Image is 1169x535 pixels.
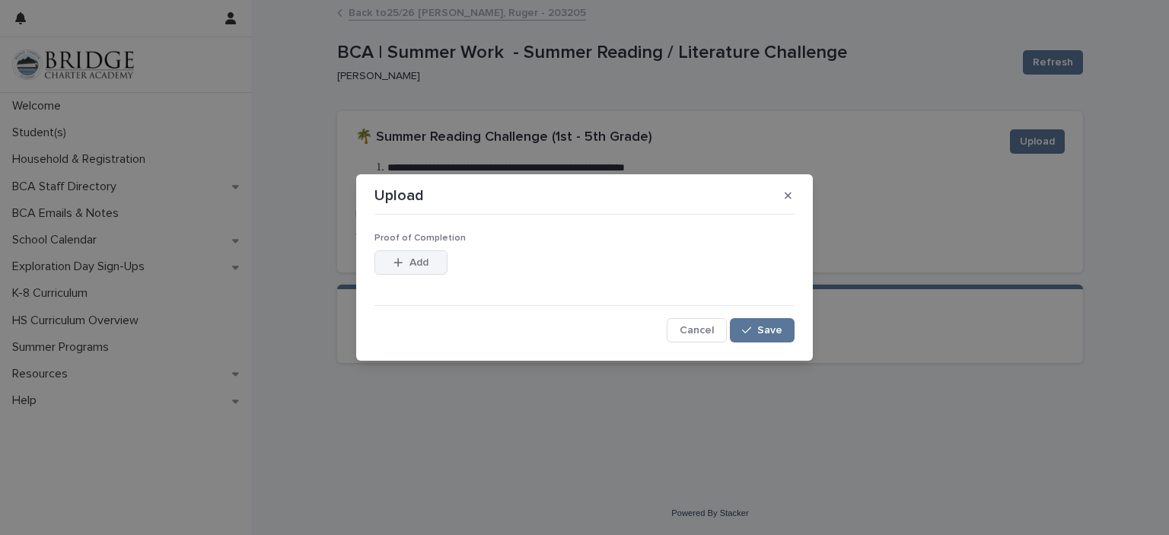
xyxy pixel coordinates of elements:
[374,250,448,275] button: Add
[667,318,727,342] button: Cancel
[680,325,714,336] span: Cancel
[374,186,424,205] p: Upload
[730,318,795,342] button: Save
[409,257,428,268] span: Add
[374,234,466,243] span: Proof of Completion
[757,325,782,336] span: Save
